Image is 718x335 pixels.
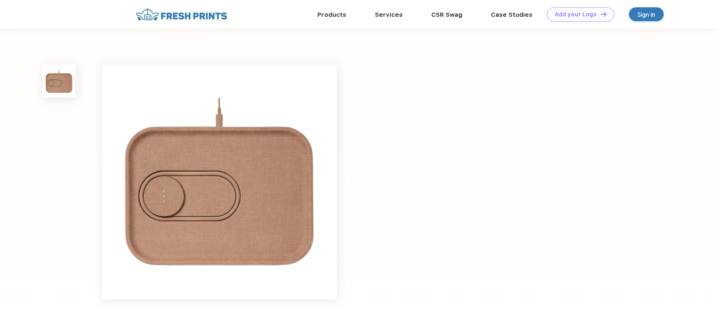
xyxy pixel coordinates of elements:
[638,10,655,19] div: Sign in
[601,12,607,16] img: DT
[102,65,337,299] img: func=resize&h=640
[134,7,230,22] img: fo%20logo%202.webp
[555,11,597,18] div: Add your Logo
[317,11,346,18] a: Products
[629,7,664,21] a: Sign in
[42,65,76,98] img: func=resize&h=100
